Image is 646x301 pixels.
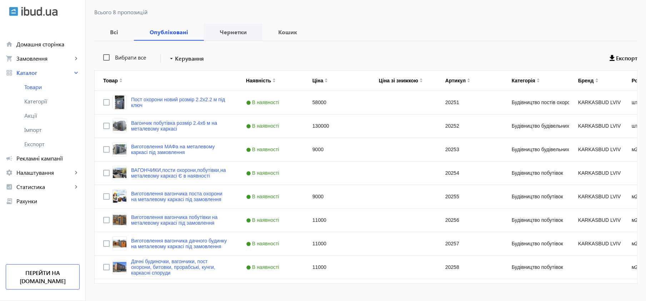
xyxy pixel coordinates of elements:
[246,264,281,270] span: В наявності
[595,81,599,83] img: arrow-down.svg
[16,41,80,48] span: Домашня сторінка
[379,78,418,83] div: Ціна зі знижкою
[6,169,13,176] mat-icon: settings
[304,138,370,161] div: 9000
[437,162,503,185] div: 20254
[304,185,370,208] div: 9000
[21,7,57,16] img: ibud_text.svg
[175,54,204,63] span: Керування
[16,55,72,62] span: Замовлення
[103,78,118,83] div: Товар
[24,98,80,105] span: Категорії
[437,256,503,279] div: 20258
[312,78,323,83] div: Ціна
[131,144,229,155] a: Виготовлення МАФа на металевому каркасі під замовлення
[304,209,370,232] div: 11000
[16,69,72,76] span: Каталог
[24,126,80,133] span: Імпорт
[271,29,304,35] b: Кошик
[72,183,80,190] mat-icon: keyboard_arrow_right
[131,214,229,226] a: Виготовлення вагончика побутівки на металевому каркасі під замовлення
[131,120,229,132] a: Вагончик побутівка розмір 2.4х6 м на металевому каркасі
[16,198,80,205] span: Рахунки
[437,232,503,255] div: 20257
[6,69,13,76] mat-icon: grid_view
[72,169,80,176] mat-icon: keyboard_arrow_right
[570,162,623,185] div: KARKASBUD LVIV
[246,194,281,199] span: В наявності
[437,185,503,208] div: 20255
[131,97,229,108] a: Пост охорони новий розмір 2.2х2.2 м під ключ
[131,167,229,179] a: ВАГОНЧИКИ,пости охорони,побутівки,на металевому каркасі Є в наявності
[503,185,570,208] div: Будівництво побутівок
[304,256,370,279] div: 11000
[168,55,175,62] mat-icon: arrow_drop_down
[503,114,570,138] div: Будівництво будівельних побутівок
[503,256,570,279] div: Будівництво побутівок
[6,55,13,62] mat-icon: shopping_cart
[24,141,80,148] span: Експорт
[16,155,80,162] span: Рекламні кампанії
[9,7,18,16] img: ibud.svg
[503,209,570,232] div: Будівництво побутівок
[6,183,13,190] mat-icon: analytics
[570,232,623,255] div: KARKASBUD LVIV
[6,155,13,162] mat-icon: campaign
[103,29,125,35] b: Всі
[246,100,281,105] span: В наявності
[119,81,122,83] img: arrow-down.svg
[114,55,146,60] label: Вибрати все
[537,81,540,83] img: arrow-down.svg
[24,112,80,119] span: Акції
[246,123,281,129] span: В наявності
[212,29,254,35] b: Чернетки
[246,241,281,246] span: В наявності
[570,138,623,161] div: KARKASBUD LVIV
[467,78,470,80] img: arrow-up.svg
[325,81,328,83] img: arrow-down.svg
[16,183,72,190] span: Статистика
[503,91,570,114] div: Будівництво постів охорони
[445,78,466,83] div: Артикул
[94,9,637,15] span: Всього 8 пропозицій
[537,78,540,80] img: arrow-up.svg
[512,78,535,83] div: Категорія
[6,41,13,48] mat-icon: home
[24,83,80,91] span: Товари
[570,114,623,138] div: KARKASBUD LVIV
[72,55,80,62] mat-icon: keyboard_arrow_right
[131,238,229,249] a: Виготовлення вагончика дачного будинку на металевому каркасі під замовлення
[503,232,570,255] div: Будівництво побутівок
[131,191,229,202] a: Виготовлення вагончика поста охорони на металевому каркасі під замовлення
[6,198,13,205] mat-icon: receipt_long
[246,147,281,152] span: В наявності
[420,81,423,83] img: arrow-down.svg
[304,114,370,138] div: 130000
[72,69,80,76] mat-icon: keyboard_arrow_right
[119,78,122,80] img: arrow-up.svg
[304,91,370,114] div: 58000
[503,138,570,161] div: Будівництво будівельних побутівок
[578,78,594,83] div: Бренд
[272,78,276,80] img: arrow-up.svg
[131,259,229,276] a: Дачні будиночки, вагончики, пост охорони, битовки, прорабські, кунги, каркасні споруди
[16,169,72,176] span: Налаштування
[503,162,570,185] div: Будівництво побутівок
[246,78,271,83] div: Наявність
[616,54,637,62] span: Експорт
[570,91,623,114] div: KARKASBUD LVIV
[420,78,423,80] img: arrow-up.svg
[467,81,470,83] img: arrow-down.svg
[437,138,503,161] div: 20253
[165,52,207,65] button: Керування
[570,209,623,232] div: KARKASBUD LVIV
[570,185,623,208] div: KARKASBUD LVIV
[246,217,281,223] span: В наявності
[6,264,80,290] a: Перейти на [DOMAIN_NAME]
[610,52,637,65] button: Експорт
[595,78,599,80] img: arrow-up.svg
[304,232,370,255] div: 11000
[437,114,503,138] div: 20252
[437,209,503,232] div: 20256
[437,91,503,114] div: 20251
